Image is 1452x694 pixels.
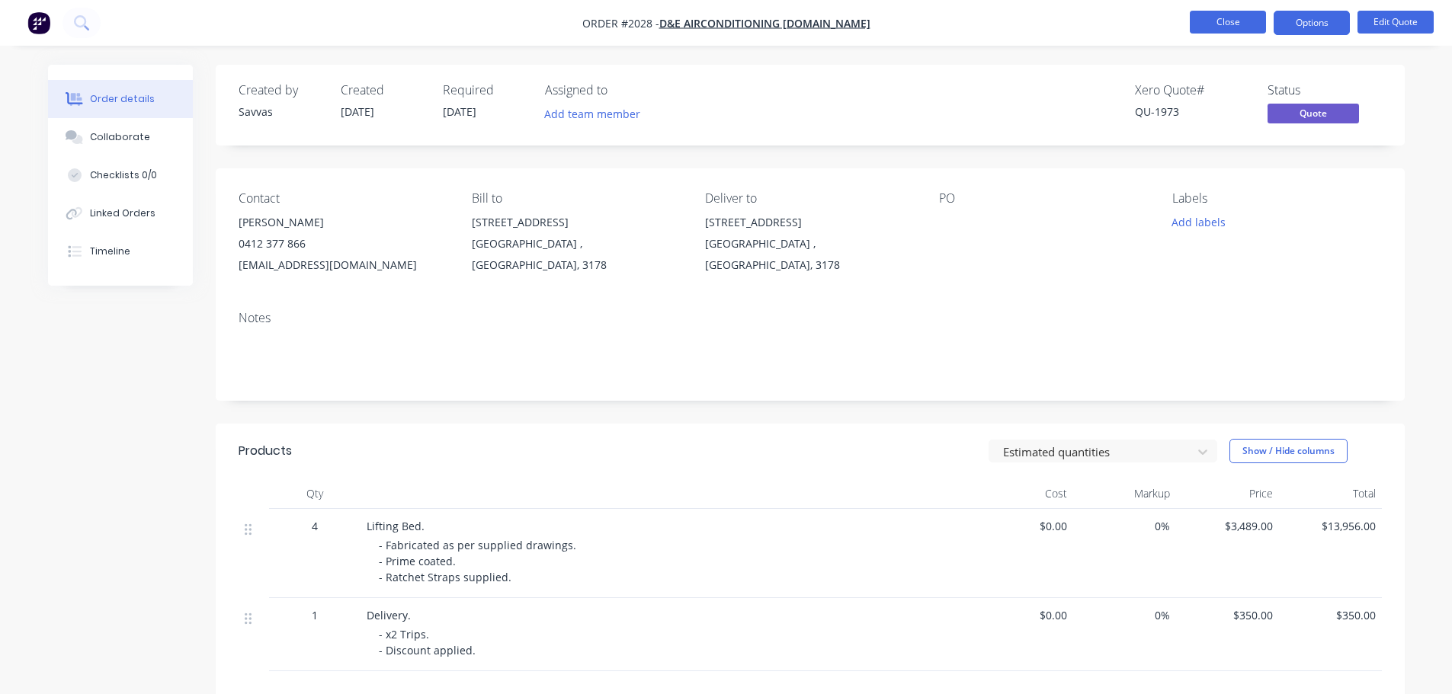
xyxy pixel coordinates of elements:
div: QU-1973 [1135,104,1249,120]
button: Add labels [1164,212,1234,232]
div: [EMAIL_ADDRESS][DOMAIN_NAME] [239,254,447,276]
button: Edit Quote [1357,11,1434,34]
div: Products [239,442,292,460]
div: [PERSON_NAME]0412 377 866[EMAIL_ADDRESS][DOMAIN_NAME] [239,212,447,276]
button: Add team member [545,104,649,124]
span: [DATE] [341,104,374,119]
div: Assigned to [545,83,697,98]
div: Created [341,83,425,98]
button: Checklists 0/0 [48,156,193,194]
span: $0.00 [976,607,1067,623]
div: [STREET_ADDRESS][GEOGRAPHIC_DATA] , [GEOGRAPHIC_DATA], 3178 [705,212,914,276]
div: [STREET_ADDRESS] [472,212,681,233]
span: $3,489.00 [1182,518,1273,534]
div: Checklists 0/0 [90,168,157,182]
img: Factory [27,11,50,34]
span: $13,956.00 [1285,518,1376,534]
div: Status [1268,83,1382,98]
span: Lifting Bed. [367,519,425,533]
span: 1 [312,607,318,623]
span: $0.00 [976,518,1067,534]
button: Timeline [48,232,193,270]
span: Order #2028 - [582,16,659,30]
button: Order details [48,80,193,118]
div: [STREET_ADDRESS] [705,212,914,233]
div: [STREET_ADDRESS][GEOGRAPHIC_DATA] , [GEOGRAPHIC_DATA], 3178 [472,212,681,276]
span: $350.00 [1285,607,1376,623]
div: Xero Quote # [1135,83,1249,98]
div: Savvas [239,104,322,120]
div: Linked Orders [90,206,155,220]
button: Options [1274,11,1350,35]
span: Delivery. [367,608,411,622]
span: $350.00 [1182,607,1273,623]
div: PO [939,191,1148,206]
span: 0% [1079,518,1170,534]
div: Collaborate [90,130,150,144]
button: Collaborate [48,118,193,156]
button: Linked Orders [48,194,193,232]
div: Created by [239,83,322,98]
div: Notes [239,311,1382,325]
span: 0% [1079,607,1170,623]
span: 4 [312,518,318,534]
a: D&E Airconditioning [DOMAIN_NAME] [659,16,870,30]
button: Add team member [536,104,648,124]
span: [DATE] [443,104,476,119]
span: Quote [1268,104,1359,123]
div: Deliver to [705,191,914,206]
div: Cost [970,478,1073,509]
div: Required [443,83,527,98]
div: Labels [1172,191,1381,206]
button: Close [1190,11,1266,34]
div: Order details [90,92,155,106]
span: - Fabricated as per supplied drawings. - Prime coated. - Ratchet Straps supplied. [379,538,579,584]
div: [GEOGRAPHIC_DATA] , [GEOGRAPHIC_DATA], 3178 [472,233,681,276]
div: Timeline [90,245,130,258]
button: Show / Hide columns [1229,439,1348,463]
div: Contact [239,191,447,206]
div: Total [1279,478,1382,509]
div: Price [1176,478,1279,509]
div: Bill to [472,191,681,206]
div: Qty [269,478,361,509]
div: Markup [1073,478,1176,509]
div: 0412 377 866 [239,233,447,254]
div: [PERSON_NAME] [239,212,447,233]
span: - x2 Trips. - Discount applied. [379,627,476,657]
div: [GEOGRAPHIC_DATA] , [GEOGRAPHIC_DATA], 3178 [705,233,914,276]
